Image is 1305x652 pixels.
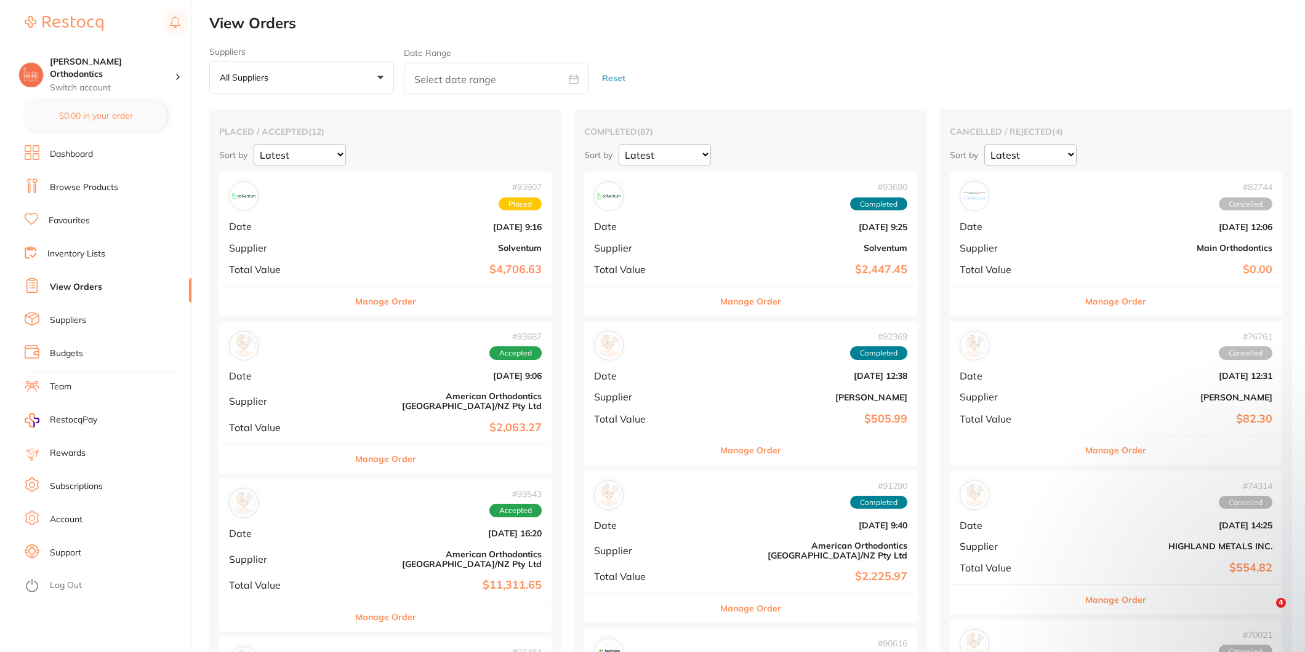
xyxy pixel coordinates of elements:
[720,287,781,316] button: Manage Order
[219,172,552,316] div: Solventum#93907PlacedDate[DATE] 9:16SupplierSolventumTotal Value$4,706.63Manage Order
[50,547,81,559] a: Support
[50,148,93,161] a: Dashboard
[25,9,103,38] a: Restocq Logo
[963,334,986,357] img: Adam Dental
[705,541,907,560] b: American Orthodontics [GEOGRAPHIC_DATA]/NZ Pty Ltd
[720,594,781,623] button: Manage Order
[50,348,83,360] a: Budgets
[1053,359,1299,594] iframe: Intercom notifications message
[499,182,542,192] span: # 93907
[219,321,552,474] div: American Orthodontics Australia/NZ Pty Ltd#93687AcceptedDate[DATE] 9:06SupplierAmerican Orthodont...
[229,370,330,381] span: Date
[594,242,695,253] span: Supplier
[50,480,103,493] a: Subscriptions
[232,491,255,515] img: American Orthodontics Australia/NZ Pty Ltd
[404,48,451,58] label: Date Range
[1219,332,1272,341] span: # 76761
[340,222,542,232] b: [DATE] 9:16
[19,63,43,87] img: Harris Orthodontics
[232,334,255,357] img: American Orthodontics Australia/NZ Pty Ltd
[960,413,1061,424] span: Total Value
[963,185,986,208] img: Main Orthodontics
[50,514,82,526] a: Account
[597,185,620,208] img: Solventum
[340,391,542,411] b: American Orthodontics [GEOGRAPHIC_DATA]/NZ Pty Ltd
[47,248,105,260] a: Inventory Lists
[850,496,907,509] span: Completed
[705,520,907,530] b: [DATE] 9:40
[950,149,978,161] p: Sort by
[50,181,118,194] a: Browse Products
[1219,197,1272,211] span: Cancelled
[489,332,542,341] span: # 93687
[594,413,695,424] span: Total Value
[960,391,1061,402] span: Supplier
[229,221,330,232] span: Date
[1276,598,1286,608] span: 4
[705,243,907,253] b: Solventum
[1070,243,1272,253] b: Main Orthodontics
[340,371,542,381] b: [DATE] 9:06
[850,197,907,211] span: Completed
[1251,598,1280,627] iframe: Intercom live chat
[597,334,620,357] img: Henry Schein Halas
[50,579,82,592] a: Log Out
[705,392,907,402] b: [PERSON_NAME]
[25,16,103,31] img: Restocq Logo
[597,483,620,507] img: American Orthodontics Australia/NZ Pty Ltd
[1070,263,1272,276] b: $0.00
[960,242,1061,253] span: Supplier
[963,483,986,507] img: HIGHLAND METALS INC.
[25,413,97,427] a: RestocqPay
[960,370,1061,381] span: Date
[594,520,695,531] span: Date
[594,571,695,582] span: Total Value
[950,126,1282,137] h2: cancelled / rejected ( 4 )
[1219,630,1272,640] span: # 70021
[340,528,542,538] b: [DATE] 16:20
[489,504,542,517] span: Accepted
[1085,287,1146,316] button: Manage Order
[340,243,542,253] b: Solventum
[584,149,612,161] p: Sort by
[50,414,97,426] span: RestocqPay
[960,264,1061,275] span: Total Value
[1070,222,1272,232] b: [DATE] 12:06
[340,263,542,276] b: $4,706.63
[850,182,907,192] span: # 93690
[705,570,907,583] b: $2,225.97
[850,346,907,360] span: Completed
[229,554,330,565] span: Supplier
[49,215,90,227] a: Favourites
[229,396,330,407] span: Supplier
[25,413,39,427] img: RestocqPay
[584,126,917,137] h2: completed ( 87 )
[850,332,907,341] span: # 92369
[355,602,416,632] button: Manage Order
[850,638,907,648] span: # 90616
[705,222,907,232] b: [DATE] 9:25
[209,62,394,95] button: All suppliers
[1219,182,1272,192] span: # 82744
[489,489,542,499] span: # 93543
[594,391,695,402] span: Supplier
[50,281,102,293] a: View Orders
[229,579,330,590] span: Total Value
[50,314,86,327] a: Suppliers
[850,481,907,491] span: # 91290
[960,221,1061,232] span: Date
[340,549,542,569] b: American Orthodontics [GEOGRAPHIC_DATA]/NZ Pty Ltd
[594,370,695,381] span: Date
[404,63,588,94] input: Select date range
[598,62,629,95] button: Reset
[499,197,542,211] span: Placed
[594,545,695,556] span: Supplier
[232,185,255,208] img: Solventum
[229,422,330,433] span: Total Value
[340,421,542,434] b: $2,063.27
[720,435,781,465] button: Manage Order
[25,576,188,596] button: Log Out
[1085,585,1146,614] button: Manage Order
[705,371,907,381] b: [DATE] 12:38
[594,221,695,232] span: Date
